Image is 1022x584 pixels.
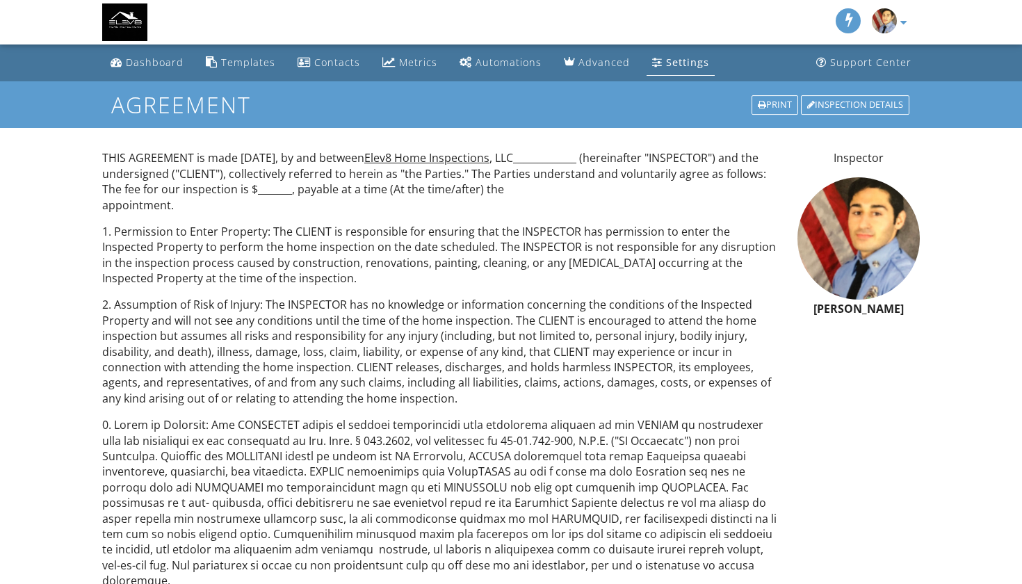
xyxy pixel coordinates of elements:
[399,56,437,69] div: Metrics
[811,50,917,76] a: Support Center
[221,56,275,69] div: Templates
[797,177,920,300] img: img_0782.jpeg
[314,56,360,69] div: Contacts
[647,50,715,76] a: Settings
[200,50,281,76] a: Templates
[102,150,781,213] p: THIS AGREEMENT is made [DATE], by and between , LLC_____________ (hereinafter "INSPECTOR") and th...
[126,56,184,69] div: Dashboard
[558,50,635,76] a: Advanced
[105,50,189,76] a: Dashboard
[292,50,366,76] a: Contacts
[102,3,147,41] img: Elev8 Home Inspections, LLC
[476,56,542,69] div: Automations
[377,50,443,76] a: Metrics
[666,56,709,69] div: Settings
[797,303,920,316] h6: [PERSON_NAME]
[364,150,489,165] u: Elev8 Home Inspections
[454,50,547,76] a: Automations (Basic)
[800,94,911,116] a: Inspection Details
[872,8,897,33] img: img_0782.jpeg
[801,95,909,115] div: Inspection Details
[111,92,911,117] h1: Agreement
[750,94,800,116] a: Print
[578,56,630,69] div: Advanced
[830,56,911,69] div: Support Center
[797,150,920,165] p: Inspector
[102,297,781,406] p: 2. Assumption of Risk of Injury: The INSPECTOR has no knowledge or information concerning the con...
[752,95,798,115] div: Print
[102,224,781,286] p: 1. Permission to Enter Property: The CLIENT is responsible for ensuring that the INSPECTOR has pe...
